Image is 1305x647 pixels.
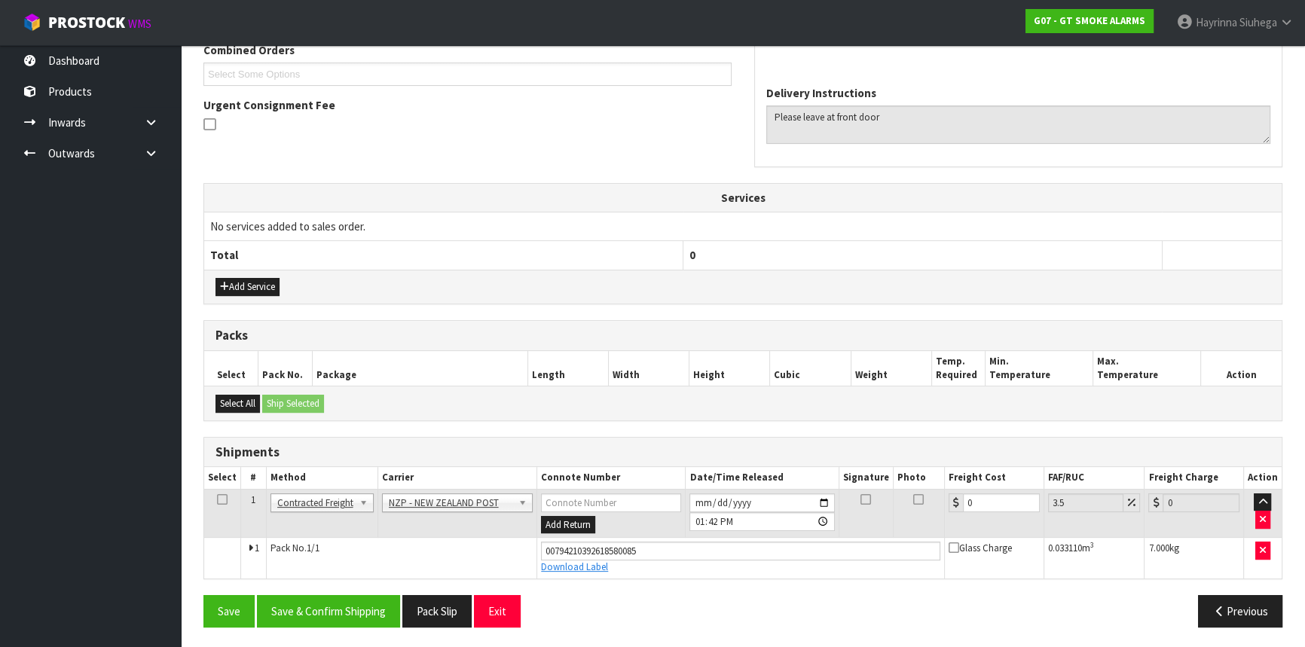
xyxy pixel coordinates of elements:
[389,494,513,512] span: NZP - NEW ZEALAND POST
[48,13,125,32] span: ProStock
[1239,15,1277,29] span: Siuhega
[203,97,335,113] label: Urgent Consignment Fee
[1034,14,1145,27] strong: G07 - GT SMOKE ALARMS
[1201,351,1282,386] th: Action
[537,467,686,489] th: Connote Number
[686,467,839,489] th: Date/Time Released
[949,542,1012,554] span: Glass Charge
[266,467,377,489] th: Method
[689,248,695,262] span: 0
[1093,351,1201,386] th: Max. Temperature
[241,467,267,489] th: #
[1044,538,1145,578] td: m
[527,351,608,386] th: Length
[963,493,1040,512] input: Freight Cost
[1145,467,1244,489] th: Freight Charge
[255,542,259,554] span: 1
[251,493,255,506] span: 1
[770,351,851,386] th: Cubic
[204,351,258,386] th: Select
[258,351,313,386] th: Pack No.
[128,17,151,31] small: WMS
[608,351,689,386] th: Width
[1048,542,1082,554] span: 0.033110
[377,467,537,489] th: Carrier
[203,42,295,58] label: Combined Orders
[541,542,940,560] input: Connote Number
[277,494,353,512] span: Contracted Freight
[1196,15,1237,29] span: Hayrinna
[23,13,41,32] img: cube-alt.png
[541,560,608,573] a: Download Label
[1044,467,1145,489] th: FAF/RUC
[986,351,1093,386] th: Min. Temperature
[266,538,537,578] td: Pack No.
[1148,542,1169,554] span: 7.000
[474,595,521,627] button: Exit
[1198,595,1282,627] button: Previous
[839,467,893,489] th: Signature
[1048,493,1124,512] input: Freight Adjustment
[203,595,255,627] button: Save
[945,467,1044,489] th: Freight Cost
[215,445,1270,459] h3: Shipments
[402,595,472,627] button: Pack Slip
[204,212,1282,240] td: No services added to sales order.
[1025,9,1154,33] a: G07 - GT SMOKE ALARMS
[1243,467,1282,489] th: Action
[541,493,681,512] input: Connote Number
[257,595,400,627] button: Save & Confirm Shipping
[689,351,770,386] th: Height
[262,395,324,413] button: Ship Selected
[215,328,1270,343] h3: Packs
[215,278,280,296] button: Add Service
[312,351,527,386] th: Package
[893,467,945,489] th: Photo
[204,184,1282,212] th: Services
[307,542,319,554] span: 1/1
[541,516,595,534] button: Add Return
[204,241,683,270] th: Total
[766,85,876,101] label: Delivery Instructions
[1163,493,1239,512] input: Freight Charge
[1090,540,1094,550] sup: 3
[931,351,986,386] th: Temp. Required
[851,351,931,386] th: Weight
[215,395,260,413] button: Select All
[1145,538,1244,578] td: kg
[204,467,241,489] th: Select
